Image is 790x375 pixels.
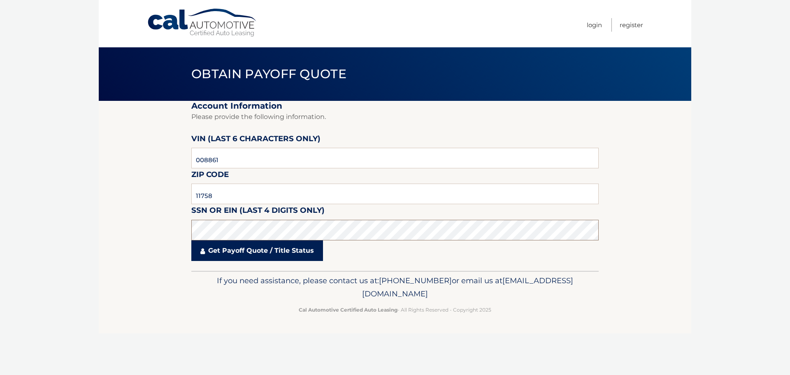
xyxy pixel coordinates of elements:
[191,240,323,261] a: Get Payoff Quote / Title Status
[191,133,321,148] label: VIN (last 6 characters only)
[191,101,599,111] h2: Account Information
[197,305,593,314] p: - All Rights Reserved - Copyright 2025
[620,18,643,32] a: Register
[191,111,599,123] p: Please provide the following information.
[587,18,602,32] a: Login
[147,8,258,37] a: Cal Automotive
[191,204,325,219] label: SSN or EIN (last 4 digits only)
[197,274,593,300] p: If you need assistance, please contact us at: or email us at
[191,168,229,184] label: Zip Code
[379,276,452,285] span: [PHONE_NUMBER]
[299,307,397,313] strong: Cal Automotive Certified Auto Leasing
[191,66,346,82] span: Obtain Payoff Quote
